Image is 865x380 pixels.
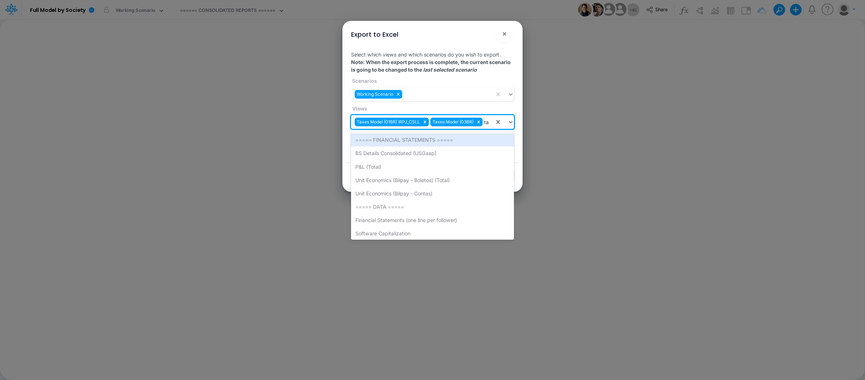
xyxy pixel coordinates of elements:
[351,213,514,227] div: Financial Statements (one line per follower)
[351,30,398,39] div: Export to Excel
[502,29,507,38] span: ×
[355,118,421,126] div: Taxes Model (01BR) IRPJ_CSLL
[355,90,394,99] div: Working Scenario
[496,25,513,42] button: Close
[423,67,477,73] em: last selected scenario
[351,59,511,73] strong: Note: When the export process is complete, the current scenario is going to be changed to the
[351,105,367,112] label: Views
[351,200,514,213] div: ===== DATA =====
[351,146,514,160] div: BS Details Consolidated (USGaap)
[345,45,520,163] div: Select which views and which scenarios do you wish to export.
[430,118,475,126] div: Taxes Model (03BR)
[351,160,514,173] div: P&L (Total)
[351,77,377,85] label: Scenarios
[351,227,514,240] div: Software Capitalization
[351,173,514,187] div: Unit Economics (Bilpay - Boletos) (Total)
[351,187,514,200] div: Unit Economics (Bilpay - Contas)
[351,133,514,146] div: ===== FINANCIAL STATEMENTS =====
